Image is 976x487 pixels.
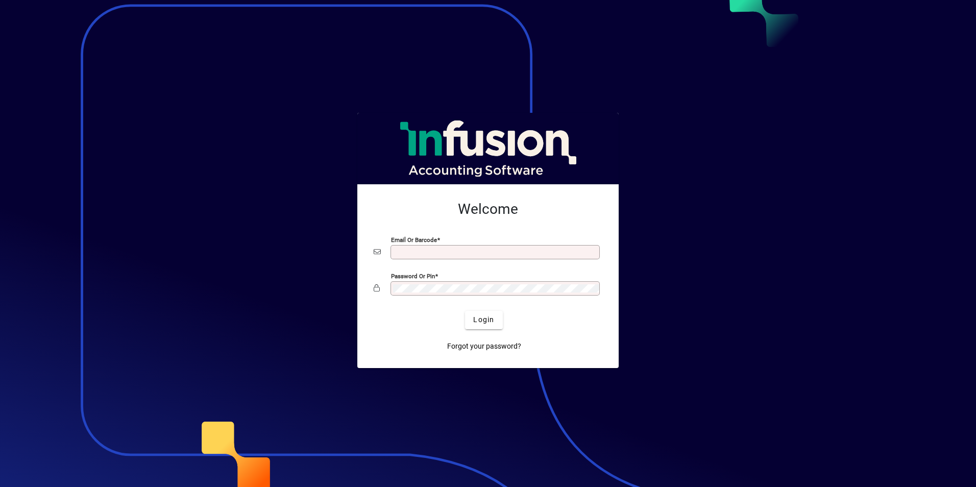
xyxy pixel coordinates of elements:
mat-label: Email or Barcode [391,236,437,243]
mat-label: Password or Pin [391,272,435,279]
span: Login [473,314,494,325]
span: Forgot your password? [447,341,521,352]
a: Forgot your password? [443,337,525,356]
h2: Welcome [374,201,602,218]
button: Login [465,311,502,329]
